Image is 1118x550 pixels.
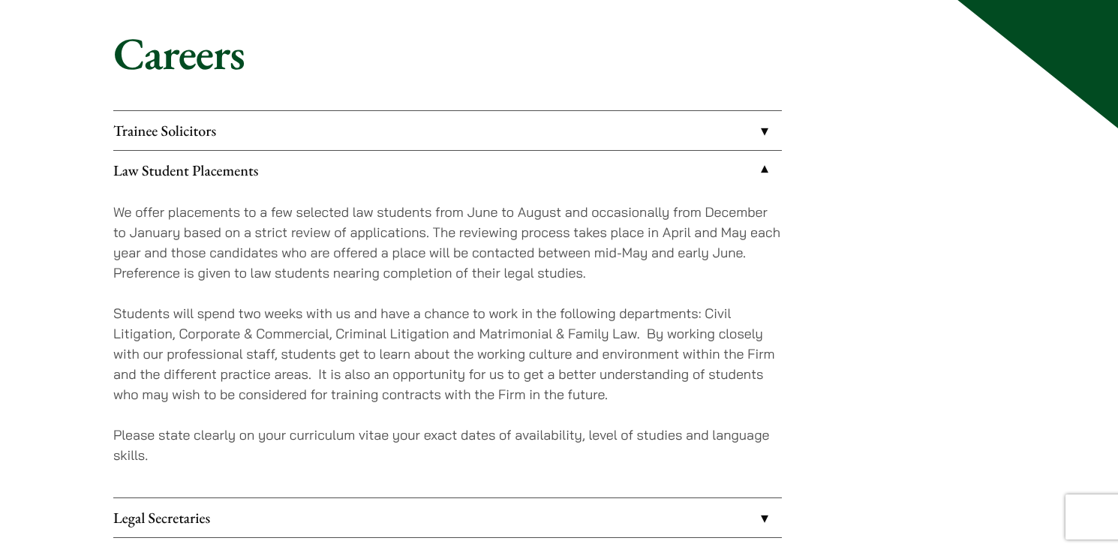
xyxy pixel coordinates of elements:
h1: Careers [113,26,1005,80]
a: Legal Secretaries [113,498,782,537]
p: Please state clearly on your curriculum vitae your exact dates of availability, level of studies ... [113,425,782,465]
a: Trainee Solicitors [113,111,782,150]
div: Law Student Placements [113,190,782,497]
a: Law Student Placements [113,151,782,190]
p: We offer placements to a few selected law students from June to August and occasionally from Dece... [113,202,782,283]
p: Students will spend two weeks with us and have a chance to work in the following departments: Civ... [113,303,782,404]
